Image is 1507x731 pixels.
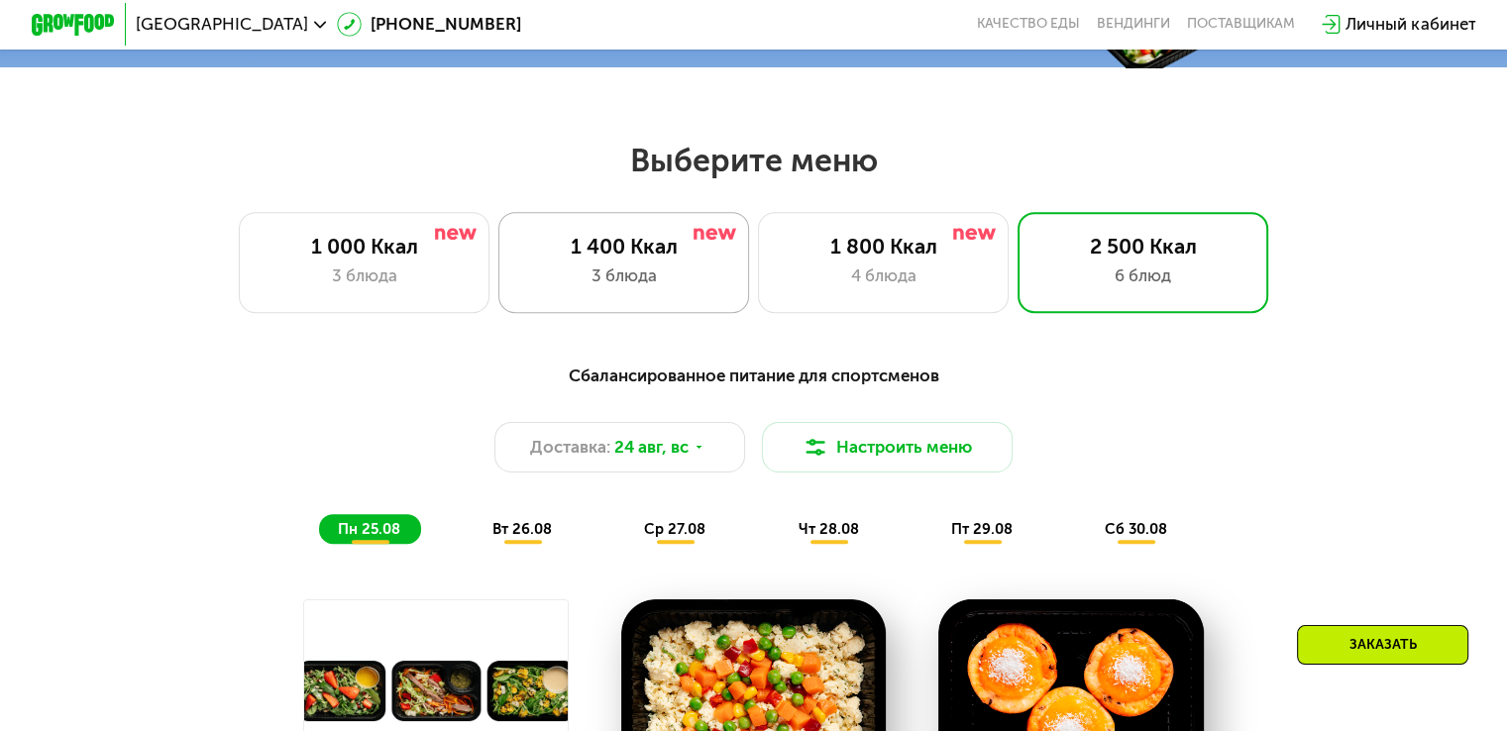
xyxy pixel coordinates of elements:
[520,263,727,288] div: 3 блюда
[1297,625,1468,665] div: Заказать
[977,16,1080,33] a: Качество еды
[1039,263,1246,288] div: 6 блюд
[1187,16,1295,33] div: поставщикам
[337,12,521,37] a: [PHONE_NUMBER]
[780,263,987,288] div: 4 блюда
[67,141,1441,180] h2: Выберите меню
[1346,12,1475,37] div: Личный кабинет
[1105,520,1167,538] span: сб 30.08
[762,422,1014,472] button: Настроить меню
[134,363,1373,388] div: Сбалансированное питание для спортсменов
[530,435,610,460] span: Доставка:
[798,520,858,538] span: чт 28.08
[520,234,727,259] div: 1 400 Ккал
[261,234,468,259] div: 1 000 Ккал
[1097,16,1170,33] a: Вендинги
[261,263,468,288] div: 3 блюда
[136,16,308,33] span: [GEOGRAPHIC_DATA]
[951,520,1013,538] span: пт 29.08
[338,520,400,538] span: пн 25.08
[780,234,987,259] div: 1 800 Ккал
[644,520,705,538] span: ср 27.08
[492,520,552,538] span: вт 26.08
[1039,234,1246,259] div: 2 500 Ккал
[614,435,689,460] span: 24 авг, вс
